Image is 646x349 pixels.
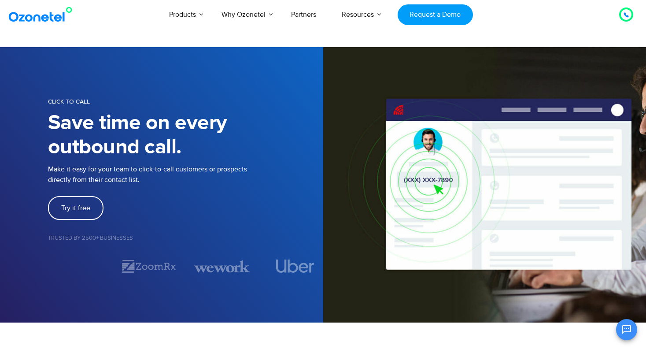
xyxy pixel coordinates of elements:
span: Try it free [61,204,90,212]
div: 1 / 7 [48,261,103,271]
button: Open chat [616,319,637,340]
div: 4 / 7 [267,260,323,273]
img: wework [194,259,250,274]
a: Try it free [48,196,103,220]
h5: Trusted by 2500+ Businesses [48,235,323,241]
p: Make it easy for your team to click-to-call customers or prospects directly from their contact list. [48,164,323,185]
span: CLICK TO CALL [48,98,90,105]
div: 2 / 7 [121,259,177,274]
img: zoomrx [121,259,177,274]
a: Request a Demo [398,4,473,25]
h1: Save time on every outbound call. [48,111,323,160]
div: Image Carousel [48,259,323,274]
div: 3 / 7 [194,259,250,274]
img: uber [276,260,314,273]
